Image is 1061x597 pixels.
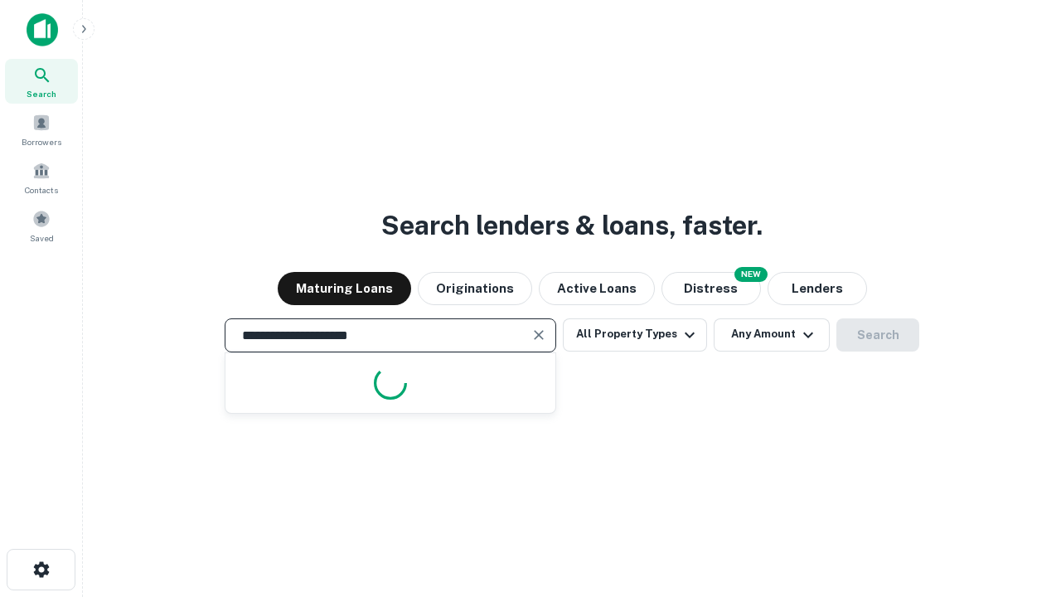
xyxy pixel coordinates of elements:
h3: Search lenders & loans, faster. [381,206,763,245]
img: capitalize-icon.png [27,13,58,46]
a: Borrowers [5,107,78,152]
button: Active Loans [539,272,655,305]
button: Any Amount [714,318,830,352]
button: Maturing Loans [278,272,411,305]
button: Originations [418,272,532,305]
span: Saved [30,231,54,245]
div: NEW [734,267,768,282]
span: Contacts [25,183,58,197]
a: Contacts [5,155,78,200]
a: Saved [5,203,78,248]
span: Search [27,87,56,100]
iframe: Chat Widget [978,464,1061,544]
button: Search distressed loans with lien and other non-mortgage details. [661,272,761,305]
a: Search [5,59,78,104]
span: Borrowers [22,135,61,148]
button: Lenders [768,272,867,305]
button: All Property Types [563,318,707,352]
button: Clear [527,323,550,347]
